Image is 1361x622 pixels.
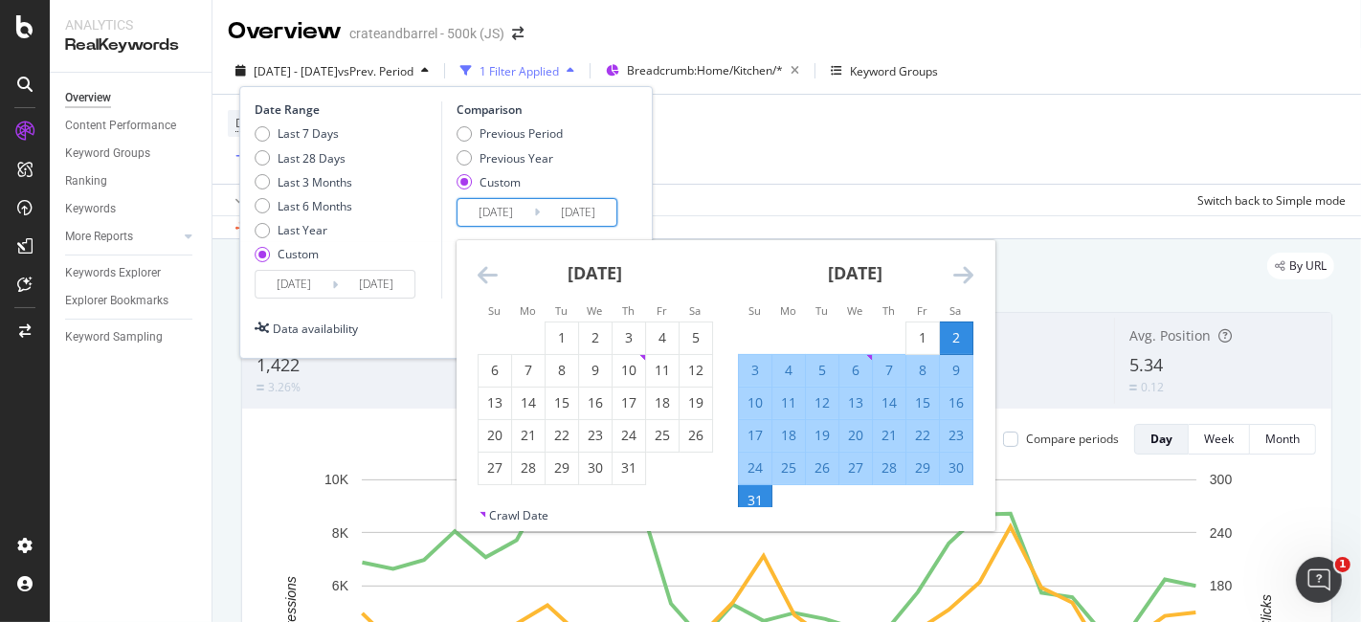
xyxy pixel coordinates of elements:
[689,303,701,318] small: Sa
[738,452,771,484] td: Selected. Sunday, August 24, 2025
[545,452,578,484] td: Choose Tuesday, July 29, 2025 as your check-in date. It’s available.
[645,322,679,354] td: Choose Friday, July 4, 2025 as your check-in date. It’s available.
[646,361,679,380] div: 11
[257,385,264,390] img: Equal
[847,303,862,318] small: We
[838,387,872,419] td: Selected. Wednesday, August 13, 2025
[228,15,342,48] div: Overview
[349,24,504,43] div: crateandbarrel - 500k (JS)
[612,387,645,419] td: Choose Thursday, July 17, 2025 as your check-in date. It’s available.
[65,227,133,247] div: More Reports
[612,322,645,354] td: Choose Thursday, July 3, 2025 as your check-in date. It’s available.
[235,115,272,131] span: Device
[578,322,612,354] td: Choose Wednesday, July 2, 2025 as your check-in date. It’s available.
[940,328,972,347] div: 2
[479,426,511,445] div: 20
[511,419,545,452] td: Choose Monday, July 21, 2025 as your check-in date. It’s available.
[748,303,761,318] small: Su
[457,174,563,190] div: Custom
[579,393,612,412] div: 16
[905,452,939,484] td: Selected. Friday, August 29, 2025
[1265,431,1300,447] div: Month
[905,354,939,387] td: Selected. Friday, August 8, 2025
[1150,431,1172,447] div: Day
[806,426,838,445] div: 19
[65,171,107,191] div: Ranking
[646,328,679,347] div: 4
[479,393,511,412] div: 13
[1210,525,1233,541] text: 240
[273,321,358,337] div: Data availability
[511,452,545,484] td: Choose Monday, July 28, 2025 as your check-in date. It’s available.
[805,452,838,484] td: Selected. Tuesday, August 26, 2025
[228,56,436,86] button: [DATE] - [DATE]vsPrev. Period
[511,354,545,387] td: Choose Monday, July 7, 2025 as your check-in date. It’s available.
[872,419,905,452] td: Selected. Thursday, August 21, 2025
[1250,424,1316,455] button: Month
[940,426,972,445] div: 23
[512,426,545,445] div: 21
[872,354,905,387] td: Selected. Thursday, August 7, 2025
[739,361,771,380] div: 3
[65,291,198,311] a: Explorer Bookmarks
[645,354,679,387] td: Choose Friday, July 11, 2025 as your check-in date. It’s available.
[65,144,150,164] div: Keyword Groups
[578,354,612,387] td: Choose Wednesday, July 9, 2025 as your check-in date. It’s available.
[332,525,349,541] text: 8K
[645,419,679,452] td: Choose Friday, July 25, 2025 as your check-in date. It’s available.
[940,361,972,380] div: 9
[520,303,536,318] small: Mo
[872,387,905,419] td: Selected. Thursday, August 14, 2025
[478,419,511,452] td: Choose Sunday, July 20, 2025 as your check-in date. It’s available.
[254,63,338,79] span: [DATE] - [DATE]
[939,354,972,387] td: Selected. Saturday, August 9, 2025
[65,227,179,247] a: More Reports
[612,419,645,452] td: Choose Thursday, July 24, 2025 as your check-in date. It’s available.
[65,34,196,56] div: RealKeywords
[645,387,679,419] td: Choose Friday, July 18, 2025 as your check-in date. It’s available.
[546,426,578,445] div: 22
[1296,557,1342,603] iframe: Intercom live chat
[873,361,905,380] div: 7
[453,56,582,86] button: 1 Filter Applied
[65,15,196,34] div: Analytics
[882,303,895,318] small: Th
[906,328,939,347] div: 1
[805,354,838,387] td: Selected. Tuesday, August 5, 2025
[278,174,352,190] div: Last 3 Months
[512,361,545,380] div: 7
[546,393,578,412] div: 15
[478,263,498,287] div: Move backward to switch to the previous month.
[939,322,972,354] td: Selected as start date. Saturday, August 2, 2025
[738,419,771,452] td: Selected. Sunday, August 17, 2025
[1141,379,1164,395] div: 0.12
[738,484,771,517] td: Selected as end date. Sunday, August 31, 2025
[480,174,521,190] div: Custom
[1210,578,1233,593] text: 180
[598,56,807,86] button: Breadcrumb:Home/Kitchen/*
[738,387,771,419] td: Selected. Sunday, August 10, 2025
[739,393,771,412] div: 10
[771,452,805,484] td: Selected. Monday, August 25, 2025
[939,419,972,452] td: Selected. Saturday, August 23, 2025
[613,328,645,347] div: 3
[228,145,304,168] button: Add Filter
[738,354,771,387] td: Selected. Sunday, August 3, 2025
[457,240,994,507] div: Calendar
[578,419,612,452] td: Choose Wednesday, July 23, 2025 as your check-in date. It’s available.
[939,452,972,484] td: Selected. Saturday, August 30, 2025
[587,303,602,318] small: We
[772,393,805,412] div: 11
[838,419,872,452] td: Selected. Wednesday, August 20, 2025
[1197,192,1346,209] div: Switch back to Simple mode
[578,452,612,484] td: Choose Wednesday, July 30, 2025 as your check-in date. It’s available.
[480,125,563,142] div: Previous Period
[838,354,872,387] td: Selected. Wednesday, August 6, 2025
[545,322,578,354] td: Choose Tuesday, July 1, 2025 as your check-in date. It’s available.
[771,419,805,452] td: Selected. Monday, August 18, 2025
[278,150,346,167] div: Last 28 Days
[680,393,712,412] div: 19
[278,246,319,262] div: Custom
[906,426,939,445] div: 22
[1335,557,1350,572] span: 1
